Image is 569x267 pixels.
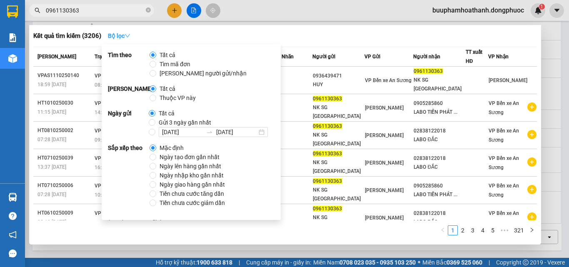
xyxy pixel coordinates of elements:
[512,226,527,235] a: 321
[478,226,487,235] a: 4
[9,212,17,220] span: question-circle
[414,182,465,190] div: 0905285860
[37,209,92,217] div: HT0610250009
[108,143,150,207] strong: Sắp xếp theo
[95,192,123,198] span: 10:00 [DATE]
[282,54,294,60] span: Nhãn
[37,126,92,135] div: HT0810250002
[365,132,404,138] span: [PERSON_NAME]
[37,181,92,190] div: HT0710250006
[156,152,223,162] span: Ngày tạo đơn gần nhất
[313,80,364,89] div: HUY
[312,54,335,60] span: Người gửi
[529,227,534,232] span: right
[527,102,537,112] span: plus-circle
[9,231,17,239] span: notification
[448,225,458,235] li: 1
[414,190,465,199] div: LABO TIẾN PHÁT ...
[9,250,17,257] span: message
[95,210,143,216] span: VP Nhận 70B-021.45
[95,220,123,225] span: 11:19 [DATE]
[216,127,257,137] input: Ngày kết thúc
[95,155,143,161] span: VP Nhận 70B-023.56
[95,128,143,134] span: VP Nhận 70B-022.08
[37,192,66,197] span: 07:28 [DATE]
[108,109,149,137] strong: Ngày gửi
[156,171,227,180] span: Ngày nhập kho gần nhất
[365,187,404,193] span: [PERSON_NAME]
[313,206,342,212] span: 0961130363
[414,127,465,135] div: 02838122018
[527,225,537,235] button: right
[37,219,66,225] span: 08:10 [DATE]
[156,162,225,171] span: Ngày lên hàng gần nhất
[156,198,228,207] span: Tiền chưa cước giảm dần
[458,226,467,235] a: 2
[35,7,40,13] span: search
[313,103,364,121] div: NK SG [GEOGRAPHIC_DATA]
[414,108,465,117] div: LABO TIẾN PHÁT ...
[527,157,537,167] span: plus-circle
[527,185,537,194] span: plus-circle
[458,225,468,235] li: 2
[146,7,151,12] span: close-circle
[155,109,178,118] span: Tất cả
[414,135,465,144] div: LABO ĐẮC
[313,131,364,148] div: NK SG [GEOGRAPHIC_DATA]
[365,215,404,221] span: [PERSON_NAME]
[108,84,150,102] strong: [PERSON_NAME]
[527,212,537,222] span: plus-circle
[156,189,227,198] span: Tiền chưa cước tăng dần
[313,213,364,231] div: NK SG [GEOGRAPHIC_DATA]
[206,129,213,135] span: to
[156,143,187,152] span: Mặc định
[95,100,143,106] span: VP Nhận 70B-021.22
[313,186,364,203] div: NK SG [GEOGRAPHIC_DATA]
[365,160,404,166] span: [PERSON_NAME]
[37,99,92,107] div: HT1010250030
[489,210,519,225] span: VP Bến xe An Sương
[414,76,465,93] div: NK SG [GEOGRAPHIC_DATA]
[7,5,18,18] img: logo-vxr
[466,49,482,64] span: TT xuất HĐ
[108,50,150,78] strong: Tìm theo
[527,130,537,139] span: plus-circle
[37,54,76,60] span: [PERSON_NAME]
[37,137,66,142] span: 07:28 [DATE]
[440,227,445,232] span: left
[156,69,250,78] span: [PERSON_NAME] người gửi/nhận
[95,54,117,60] span: Trạng thái
[413,54,440,60] span: Người nhận
[489,100,519,115] span: VP Bến xe An Sương
[8,193,17,202] img: warehouse-icon
[489,183,519,198] span: VP Bến xe An Sương
[498,225,511,235] span: •••
[527,225,537,235] li: Next Page
[125,33,130,39] span: down
[155,118,215,127] span: Gửi 3 ngày gần nhất
[414,99,465,108] div: 0905285860
[313,72,364,80] div: 0936439471
[448,226,457,235] a: 1
[8,54,17,63] img: warehouse-icon
[364,54,380,60] span: VP Gửi
[37,164,66,170] span: 13:37 [DATE]
[438,225,448,235] li: Previous Page
[511,225,527,235] li: 321
[313,123,342,129] span: 0961130363
[478,225,488,235] li: 4
[37,82,66,87] span: 18:59 [DATE]
[488,225,498,235] li: 5
[468,226,477,235] a: 3
[414,154,465,163] div: 02838122018
[468,225,478,235] li: 3
[313,96,342,102] span: 0961130363
[95,183,143,189] span: VP Nhận 70B-023.24
[156,84,179,93] span: Tất cả
[313,158,364,176] div: NK SG [GEOGRAPHIC_DATA]
[498,225,511,235] li: Next 5 Pages
[488,54,509,60] span: VP Nhận
[156,93,199,102] span: Thuộc VP này
[365,105,404,111] span: [PERSON_NAME]
[95,73,143,79] span: VP Nhận 70B-023.56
